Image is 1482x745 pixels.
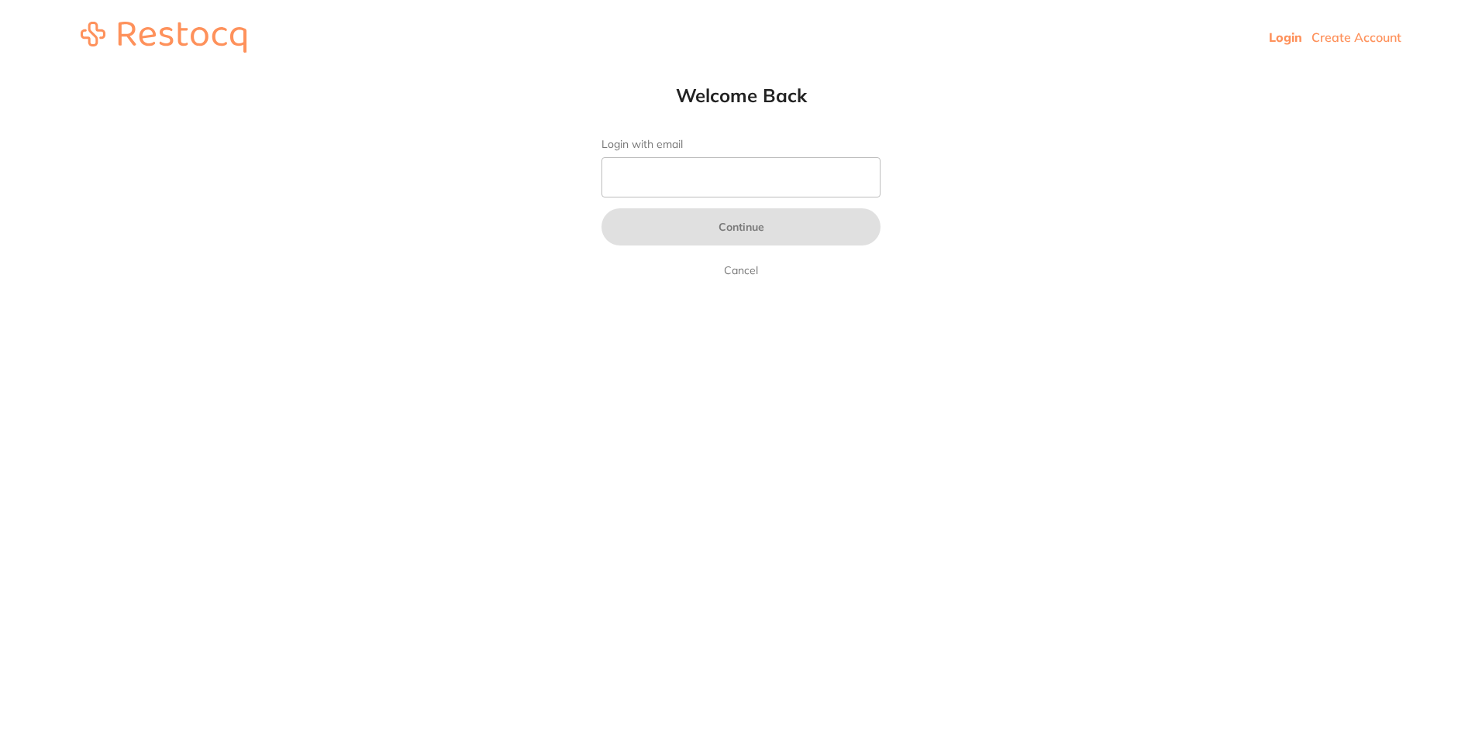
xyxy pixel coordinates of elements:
a: Login [1269,29,1302,45]
a: Cancel [721,261,761,280]
h1: Welcome Back [570,84,912,107]
button: Continue [601,208,881,245]
img: restocq_logo.svg [81,22,246,53]
a: Create Account [1311,29,1401,45]
label: Login with email [601,138,881,151]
